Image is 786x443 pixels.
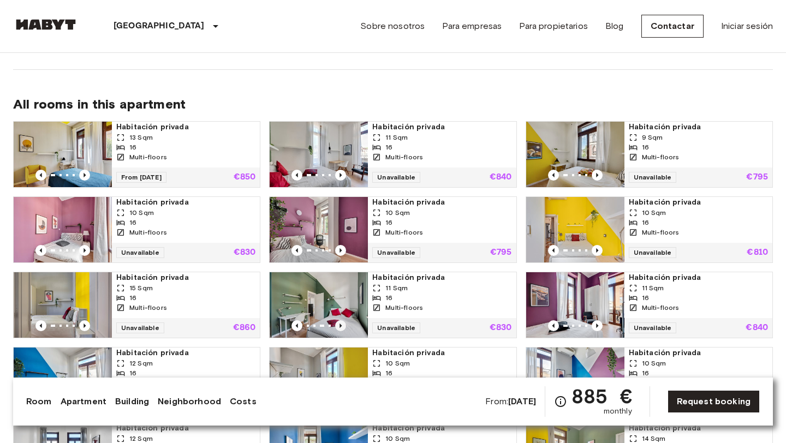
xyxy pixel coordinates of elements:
span: 16 [642,368,649,378]
span: 13 Sqm [129,133,153,142]
a: Marketing picture of unit IT-14-069-001-14HPrevious imagePrevious imageHabitación privada10 Sqm16... [13,196,260,263]
a: Para empresas [442,20,502,33]
span: 12 Sqm [129,358,153,368]
span: 11 Sqm [642,283,664,293]
span: Unavailable [372,247,420,258]
span: Multi-floors [642,152,680,162]
span: 885 € [571,386,632,406]
a: Marketing picture of unit IT-14-069-001-04HPrevious imagePrevious imageHabitación privada10 Sqm16... [526,347,773,414]
img: Marketing picture of unit IT-14-069-001-08H [272,272,370,338]
span: Habitación privada [116,197,255,208]
a: Marketing picture of unit IT-14-069-001-12HPrevious imagePrevious imageHabitación privada13 Sqm16... [13,121,260,188]
a: Building [115,395,149,408]
img: Marketing picture of unit IT-14-069-001-15H [526,122,624,187]
p: €795 [746,173,768,182]
span: Multi-floors [642,228,680,237]
button: Previous image [35,170,46,181]
button: Previous image [592,320,603,331]
img: Marketing picture of unit IT-14-069-001-09H [14,272,112,338]
span: Multi-floors [642,303,680,313]
span: 10 Sqm [642,208,666,218]
p: [GEOGRAPHIC_DATA] [114,20,205,33]
span: Multi-floors [129,152,167,162]
span: 16 [385,368,392,378]
span: monthly [604,406,632,417]
a: Para propietarios [519,20,588,33]
a: Previous imagePrevious imageHabitación privada11 Sqm16Multi-floorsUnavailable€830 [269,272,516,338]
img: Marketing picture of unit IT-14-069-001-06H [14,348,112,413]
a: Marketing picture of unit IT-14-069-001-06HPrevious imagePrevious imageHabitación privada12 Sqm16... [13,347,260,414]
button: Previous image [335,320,346,331]
svg: Check cost overview for full price breakdown. Please note that discounts apply to new joiners onl... [554,395,567,408]
span: Multi-floors [129,303,167,313]
span: Unavailable [629,172,677,183]
span: 10 Sqm [129,208,154,218]
span: 10 Sqm [385,208,410,218]
a: Marketing picture of unit IT-14-069-001-05HPrevious imagePrevious imageHabitación privada10 Sqm16... [269,347,516,414]
span: Habitación privada [372,423,511,434]
b: [DATE] [508,396,536,406]
p: €830 [234,248,256,257]
button: Previous image [548,245,559,256]
button: Previous image [35,320,46,331]
a: Neighborhood [158,395,221,408]
p: €850 [234,173,256,182]
span: 9 Sqm [642,133,663,142]
span: Multi-floors [129,228,167,237]
a: Blog [605,20,624,33]
span: Multi-floors [385,228,423,237]
span: Habitación privada [629,122,768,133]
a: Request booking [668,390,760,413]
a: Iniciar sesión [721,20,773,33]
img: Marketing picture of unit IT-14-069-001-14H [14,197,112,262]
a: Sobre nosotros [360,20,425,33]
button: Previous image [548,320,559,331]
span: Habitación privada [629,197,768,208]
a: Marketing picture of unit IT-14-069-001-16HPrevious imagePrevious imageHabitación privada11 Sqm16... [269,121,516,188]
span: Multi-floors [385,152,423,162]
span: 16 [129,368,136,378]
p: €810 [747,248,768,257]
button: Previous image [592,245,603,256]
button: Previous image [291,170,302,181]
span: Unavailable [372,322,420,333]
button: Previous image [548,170,559,181]
span: 16 [642,293,649,303]
span: All rooms in this apartment [13,96,773,112]
span: Habitación privada [116,348,255,358]
img: Marketing picture of unit IT-14-069-001-05H [270,348,368,413]
span: 16 [385,293,392,303]
span: 10 Sqm [385,358,410,368]
p: €860 [233,324,256,332]
span: Habitación privada [116,423,255,434]
span: From [DATE] [116,172,166,183]
a: Contactar [641,15,704,38]
span: Unavailable [629,247,677,258]
span: 16 [129,218,136,228]
span: Habitación privada [372,272,511,283]
img: Marketing picture of unit IT-14-069-001-12H [14,122,112,187]
button: Previous image [335,245,346,256]
a: Costs [230,395,257,408]
span: Multi-floors [385,303,423,313]
button: Previous image [79,320,90,331]
p: €795 [490,248,512,257]
span: Habitación privada [629,348,768,358]
span: 11 Sqm [385,283,408,293]
button: Previous image [79,170,90,181]
span: From: [485,396,536,408]
span: 10 Sqm [642,358,666,368]
span: Unavailable [372,172,420,183]
button: Previous image [35,245,46,256]
button: Previous image [335,170,346,181]
a: Marketing picture of unit IT-14-069-001-11HPrevious imagePrevious imageHabitación privada10 Sqm16... [269,196,516,263]
span: Habitación privada [116,122,255,133]
a: Marketing picture of unit IT-14-069-001-10HPrevious imagePrevious imageHabitación privada10 Sqm16... [526,196,773,263]
img: Marketing picture of unit IT-14-069-001-10H [526,197,624,262]
span: 11 Sqm [385,133,408,142]
span: Habitación privada [629,272,768,283]
img: Marketing picture of unit IT-14-069-001-07H [526,272,624,338]
span: Habitación privada [116,272,255,283]
p: €830 [490,324,512,332]
img: Habyt [13,19,79,30]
